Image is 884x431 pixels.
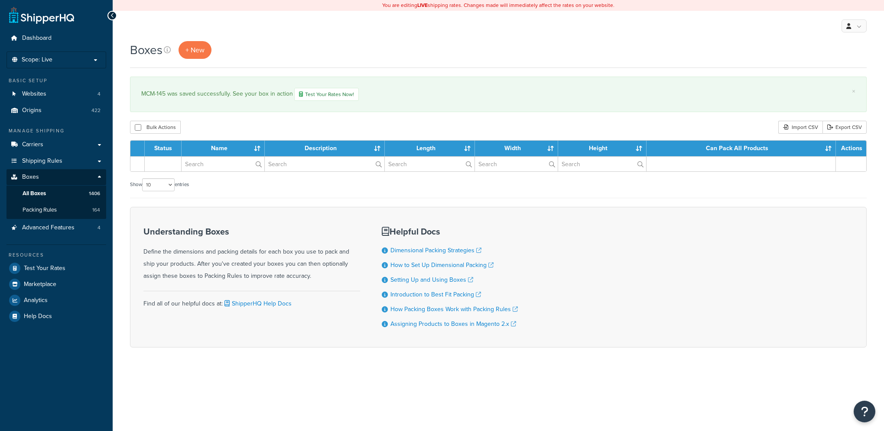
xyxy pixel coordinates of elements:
li: Packing Rules [6,202,106,218]
input: Search [558,157,646,171]
span: Marketplace [24,281,56,288]
a: Test Your Rates [6,261,106,276]
a: Advanced Features 4 [6,220,106,236]
div: Define the dimensions and packing details for each box you use to pack and ship your products. Af... [143,227,360,282]
input: Search [182,157,264,171]
span: + New [185,45,205,55]
input: Search [265,157,384,171]
a: Websites 4 [6,86,106,102]
div: Find all of our helpful docs at: [143,291,360,310]
a: Assigning Products to Boxes in Magento 2.x [390,319,516,328]
a: ShipperHQ Home [9,6,74,24]
span: 4 [97,90,101,98]
span: All Boxes [23,190,46,197]
span: Shipping Rules [22,158,62,165]
a: Shipping Rules [6,153,106,169]
span: 422 [91,107,101,114]
li: Boxes [6,169,106,219]
span: Test Your Rates [24,265,65,272]
th: Height [558,141,647,156]
a: Boxes [6,169,106,185]
th: Width [475,141,558,156]
a: ShipperHQ Help Docs [223,299,292,308]
div: Resources [6,251,106,259]
input: Search [475,157,558,171]
th: Description [265,141,385,156]
span: 164 [92,206,100,214]
li: Origins [6,103,106,119]
a: Analytics [6,293,106,308]
input: Search [385,157,474,171]
span: Packing Rules [23,206,57,214]
a: × [852,88,855,95]
a: Setting Up and Using Boxes [390,275,473,284]
span: Origins [22,107,42,114]
th: Actions [836,141,866,156]
a: Packing Rules 164 [6,202,106,218]
th: Status [145,141,182,156]
li: Advanced Features [6,220,106,236]
span: Websites [22,90,46,98]
li: Websites [6,86,106,102]
li: All Boxes [6,186,106,202]
a: Introduction to Best Fit Packing [390,290,481,299]
span: 1406 [89,190,100,197]
b: LIVE [417,1,428,9]
a: Carriers [6,137,106,153]
th: Name [182,141,265,156]
button: Bulk Actions [130,121,181,134]
span: Boxes [22,174,39,181]
div: MCM-145 was saved successfully. See your box in action [141,88,855,101]
th: Length [385,141,475,156]
div: Manage Shipping [6,127,106,135]
a: Dimensional Packing Strategies [390,246,481,255]
div: Basic Setup [6,77,106,84]
a: + New [179,41,211,59]
h1: Boxes [130,42,162,58]
a: Origins 422 [6,103,106,119]
a: Marketplace [6,277,106,292]
a: How Packing Boxes Work with Packing Rules [390,305,518,314]
a: All Boxes 1406 [6,186,106,202]
a: Test Your Rates Now! [294,88,359,101]
span: Carriers [22,141,43,148]
span: 4 [97,224,101,232]
h3: Helpful Docs [382,227,518,236]
label: Show entries [130,178,189,191]
span: Analytics [24,297,48,304]
a: Dashboard [6,30,106,46]
div: Import CSV [778,121,822,134]
span: Scope: Live [22,56,52,64]
select: Showentries [142,178,175,191]
a: Export CSV [822,121,867,134]
button: Open Resource Center [854,401,875,422]
span: Dashboard [22,35,52,42]
span: Advanced Features [22,224,75,232]
h3: Understanding Boxes [143,227,360,236]
th: Can Pack All Products [647,141,836,156]
span: Help Docs [24,313,52,320]
a: Help Docs [6,309,106,324]
a: How to Set Up Dimensional Packing [390,261,494,270]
